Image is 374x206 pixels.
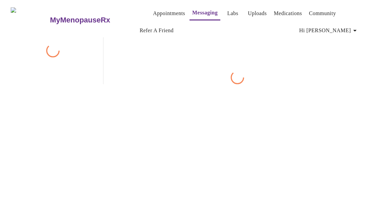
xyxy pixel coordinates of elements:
[245,7,270,20] button: Uploads
[309,9,336,18] a: Community
[153,9,185,18] a: Appointments
[274,9,302,18] a: Medications
[150,7,188,20] button: Appointments
[140,26,174,35] a: Refer a Friend
[227,9,238,18] a: Labs
[11,7,49,33] img: MyMenopauseRx Logo
[190,6,220,20] button: Messaging
[50,16,110,24] h3: MyMenopauseRx
[297,24,362,37] button: Hi [PERSON_NAME]
[299,26,359,35] span: Hi [PERSON_NAME]
[271,7,305,20] button: Medications
[192,8,218,17] a: Messaging
[248,9,267,18] a: Uploads
[306,7,339,20] button: Community
[49,8,137,32] a: MyMenopauseRx
[222,7,243,20] button: Labs
[137,24,176,37] button: Refer a Friend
